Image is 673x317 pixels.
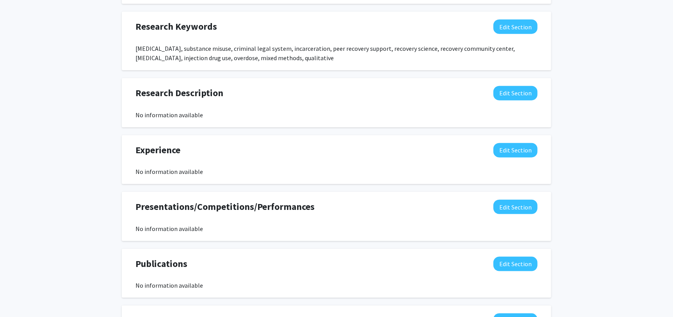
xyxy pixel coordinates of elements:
[135,20,217,34] span: Research Keywords
[135,200,315,214] span: Presentations/Competitions/Performances
[135,257,187,271] span: Publications
[493,20,538,34] button: Edit Research Keywords
[6,282,33,311] iframe: Chat
[135,110,538,120] div: No information available
[135,281,538,290] div: No information available
[493,200,538,214] button: Edit Presentations/Competitions/Performances
[135,167,538,176] div: No information available
[493,86,538,100] button: Edit Research Description
[493,143,538,158] button: Edit Experience
[135,86,223,100] span: Research Description
[135,224,538,233] div: No information available
[493,257,538,271] button: Edit Publications
[135,44,538,63] div: [MEDICAL_DATA], substance misuse, criminal legal system, incarceration, peer recovery support, re...
[135,143,180,157] span: Experience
